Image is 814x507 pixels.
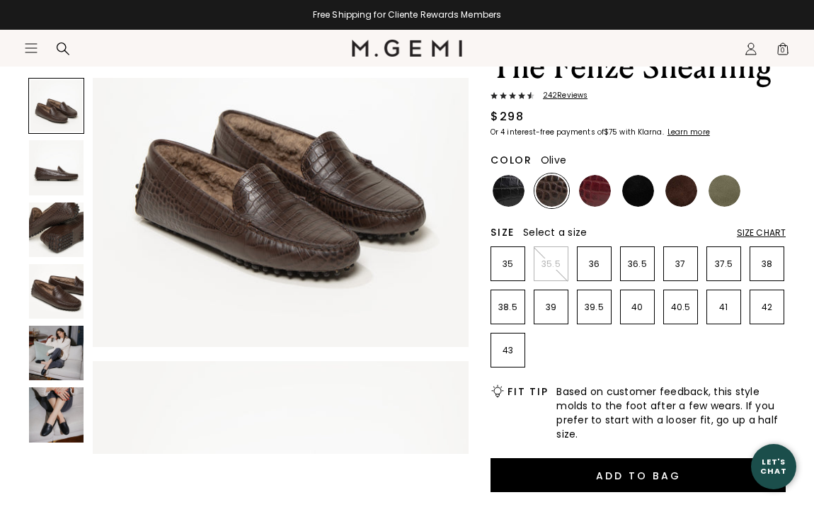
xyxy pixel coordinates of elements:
p: 43 [491,345,524,356]
span: 0 [776,45,790,59]
klarna-placement-style-cta: Learn more [667,127,710,137]
img: The Felize Shearling [29,140,84,195]
img: Black [622,175,654,207]
img: Olive [709,175,740,207]
h2: Fit Tip [508,386,548,397]
button: Add to Bag [491,458,786,492]
p: 40 [621,302,654,313]
klarna-placement-style-body: Or 4 interest-free payments of [491,127,604,137]
p: 39.5 [578,302,611,313]
img: Chocolate [665,175,697,207]
span: Olive [541,153,566,167]
p: 40.5 [664,302,697,313]
button: Open site menu [24,41,38,55]
div: $298 [491,108,524,125]
img: Burgundy Croc [579,175,611,207]
klarna-placement-style-body: with Klarna [619,127,665,137]
div: Size Chart [737,227,786,239]
img: M.Gemi [352,40,463,57]
img: The Felize Shearling [29,387,84,442]
p: 36.5 [621,258,654,270]
img: The Felize Shearling [29,326,84,380]
p: 38 [750,258,784,270]
div: Let's Chat [751,457,796,475]
span: 242 Review s [534,91,587,100]
img: The Felize Shearling [29,264,84,319]
p: 38.5 [491,302,524,313]
img: The Felize Shearling [29,203,84,257]
p: 37 [664,258,697,270]
h2: Size [491,227,515,238]
p: 37.5 [707,258,740,270]
p: 36 [578,258,611,270]
img: Black Croc [493,175,524,207]
p: 35.5 [534,258,568,270]
span: Select a size [523,225,587,239]
p: 41 [707,302,740,313]
p: 42 [750,302,784,313]
span: Based on customer feedback, this style molds to the foot after a few wears. If you prefer to star... [556,384,786,441]
img: Chocolate Croc [536,175,568,207]
p: 39 [534,302,568,313]
a: Learn more [666,128,710,137]
h2: Color [491,154,532,166]
klarna-placement-style-amount: $75 [604,127,617,137]
p: 35 [491,258,524,270]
